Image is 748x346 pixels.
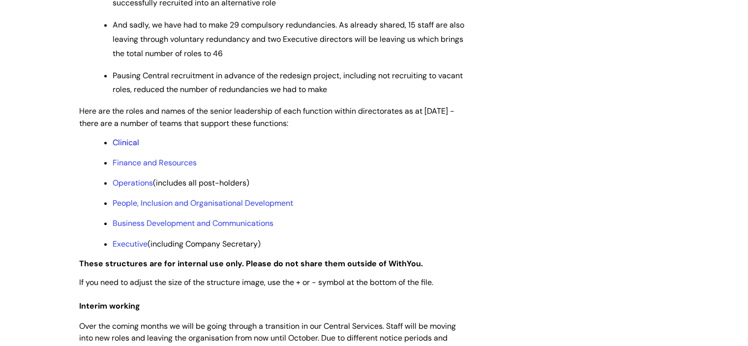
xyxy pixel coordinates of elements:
a: Business Development and Communications [113,218,273,228]
a: Finance and Resources [113,157,197,168]
a: Executive [113,239,148,249]
a: Operations [113,178,153,188]
span: (includes all post-holders) [113,178,249,188]
a: Clinical [113,137,139,148]
p: And sadly, we have had to make 29 compulsory redundancies. As already shared, 15 staff are also l... [113,18,468,61]
a: People, Inclusion and Organisational Development [113,198,293,208]
span: (including Company Secretary) [113,239,261,249]
span: Interim working [79,301,140,311]
strong: These structures are for internal use only. Please do not share them outside of WithYou. [79,258,423,269]
span: Here are the roles and names of the senior leadership of each function within directorates as at ... [79,106,454,128]
span: If you need to adjust the size of the structure image, use the + or - symbol at the bottom of the... [79,277,433,287]
p: Pausing Central recruitment in advance of the redesign project, including not recruiting to vacan... [113,69,468,97]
